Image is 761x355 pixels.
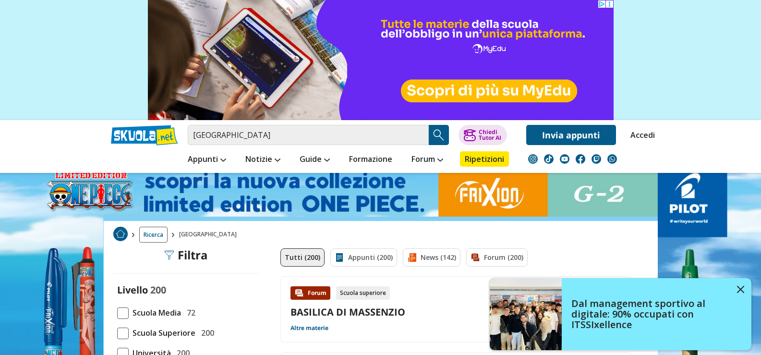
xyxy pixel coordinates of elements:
[571,298,730,330] h4: Dal management sportivo al digitale: 90% occupati con ITSSIxellence
[737,286,744,293] img: close
[129,327,195,339] span: Scuola Superiore
[403,248,460,267] a: News (142)
[330,248,397,267] a: Appunti (200)
[407,253,417,262] img: News filtro contenuto
[479,129,501,141] div: Chiedi Tutor AI
[294,288,304,298] img: Forum contenuto
[183,306,195,319] span: 72
[150,283,166,296] span: 200
[459,125,507,145] button: ChiediTutor AI
[197,327,214,339] span: 200
[490,278,751,350] a: Dal management sportivo al digitale: 90% occupati con ITSSIxellence
[528,154,538,164] img: instagram
[129,306,181,319] span: Scuola Media
[409,151,446,169] a: Forum
[179,227,241,243] span: [GEOGRAPHIC_DATA]
[576,154,585,164] img: facebook
[188,125,429,145] input: Cerca appunti, riassunti o versioni
[466,248,528,267] a: Forum (200)
[164,250,174,260] img: Filtra filtri mobile
[290,286,330,300] div: Forum
[630,125,651,145] a: Accedi
[335,253,344,262] img: Appunti filtro contenuto
[429,125,449,145] button: Search Button
[290,306,405,318] a: BASILICA DI MASSENZIO
[544,154,554,164] img: tiktok
[607,154,617,164] img: WhatsApp
[117,283,148,296] label: Livello
[290,324,328,332] a: Altre materie
[139,227,168,243] a: Ricerca
[336,286,390,300] div: Scuola superiore
[113,227,128,241] img: Home
[460,151,509,167] a: Ripetizioni
[280,248,325,267] a: Tutti (200)
[432,128,446,142] img: Cerca appunti, riassunti o versioni
[297,151,332,169] a: Guide
[347,151,395,169] a: Formazione
[471,253,480,262] img: Forum filtro contenuto
[526,125,616,145] a: Invia appunti
[592,154,601,164] img: twitch
[560,154,569,164] img: youtube
[113,227,128,243] a: Home
[164,248,208,262] div: Filtra
[243,151,283,169] a: Notizie
[185,151,229,169] a: Appunti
